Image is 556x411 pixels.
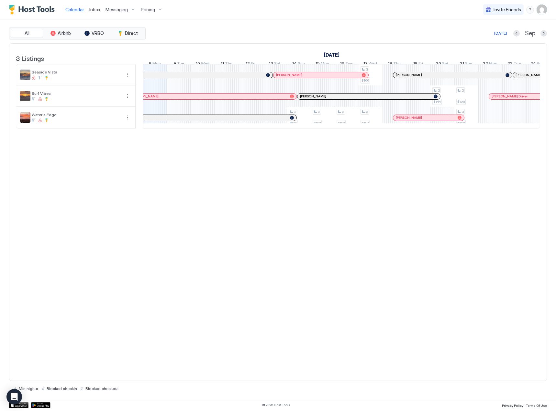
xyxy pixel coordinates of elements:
a: September 17, 2025 [362,60,379,69]
span: [PERSON_NAME] [132,94,159,98]
span: Thu [393,61,401,68]
span: Water's Edge [32,112,121,117]
span: 11 [221,61,224,68]
div: tab-group [9,27,146,39]
a: Inbox [89,6,100,13]
span: Fri [251,61,255,68]
span: [PERSON_NAME] Driver [492,94,528,98]
a: Terms Of Use [526,402,547,408]
a: September 9, 2025 [172,60,186,69]
a: September 14, 2025 [291,60,306,69]
span: Seaside Vista [32,70,121,74]
span: Sat [274,61,280,68]
button: More options [124,92,131,100]
span: $100 [361,78,369,83]
a: September 8, 2025 [147,60,162,69]
a: September 18, 2025 [386,60,402,69]
a: September 16, 2025 [339,60,354,69]
span: 10 [196,61,200,68]
a: September 20, 2025 [434,60,450,69]
a: September 1, 2025 [322,50,341,60]
div: menu [124,92,131,100]
a: September 23, 2025 [506,60,522,69]
span: Blocked checkout [85,386,119,391]
span: 24 [530,61,536,68]
a: Privacy Policy [502,402,523,408]
span: [PERSON_NAME] [300,94,326,98]
span: Privacy Policy [502,404,523,407]
span: 3 [342,110,344,114]
span: Tue [514,61,521,68]
span: [PERSON_NAME] [396,73,422,77]
span: 21 [460,61,464,68]
span: 12 [246,61,250,68]
button: VRBO [78,29,110,38]
a: September 19, 2025 [412,60,425,69]
span: All [25,30,29,36]
span: 22 [483,61,488,68]
a: September 24, 2025 [529,60,547,69]
a: Google Play Store [31,402,50,408]
span: 15 [316,61,320,68]
span: Inbox [89,7,100,12]
span: 3 Listings [16,53,44,63]
span: 2 [438,88,440,93]
a: September 11, 2025 [219,60,234,69]
span: Sun [298,61,305,68]
span: 20 [436,61,441,68]
button: More options [124,71,131,79]
button: All [11,29,43,38]
span: 19 [413,61,417,68]
a: Calendar [65,6,84,13]
span: Invite Friends [494,7,521,13]
span: Direct [125,30,138,36]
span: 8 [149,61,151,68]
span: Tue [177,61,184,68]
span: Mon [152,61,161,68]
span: $128 [457,100,465,104]
a: September 13, 2025 [267,60,282,69]
span: $112 [338,121,345,125]
a: September 12, 2025 [244,60,257,69]
span: Sep [525,30,535,37]
a: September 10, 2025 [194,60,211,69]
span: 14 [292,61,297,68]
div: menu [526,6,534,14]
button: More options [124,114,131,121]
span: Tue [345,61,352,68]
span: $144 [433,100,441,104]
span: Wed [201,61,209,68]
button: [DATE] [493,29,508,37]
a: September 21, 2025 [458,60,474,69]
span: $118 [361,121,369,125]
span: Surf Vibes [32,91,121,96]
span: Sat [442,61,448,68]
span: 3 [294,110,296,114]
span: 9 [173,61,176,68]
span: $162 [457,121,465,125]
a: Host Tools Logo [9,5,58,15]
a: September 22, 2025 [481,60,499,69]
span: [PERSON_NAME] [516,73,542,77]
span: $114 [290,121,297,125]
div: listing image [20,112,30,123]
span: Mon [489,61,497,68]
span: 18 [388,61,392,68]
span: Blocked checkin [47,386,77,391]
span: 13 [269,61,273,68]
span: Fri [418,61,423,68]
div: listing image [20,70,30,80]
button: Previous month [513,30,520,37]
div: menu [124,71,131,79]
span: VRBO [92,30,104,36]
span: Pricing [141,7,155,13]
span: Mon [321,61,329,68]
span: © 2025 Host Tools [262,403,290,407]
span: 2 [462,88,464,93]
button: Next month [540,30,547,37]
span: Wed [369,61,377,68]
a: App Store [9,402,28,408]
